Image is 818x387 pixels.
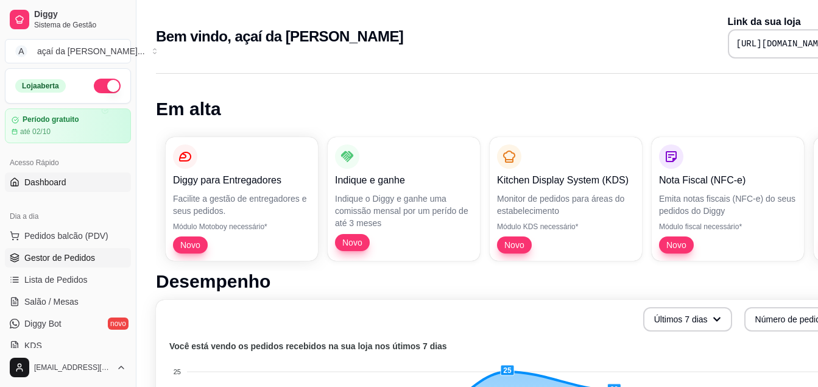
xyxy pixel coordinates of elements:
tspan: 25 [174,368,181,375]
div: Acesso Rápido [5,153,131,172]
div: Dia a dia [5,207,131,226]
p: Monitor de pedidos para áreas do estabelecimento [497,193,635,217]
p: Facilite a gestão de entregadores e seus pedidos. [173,193,311,217]
span: Salão / Mesas [24,296,79,308]
span: Gestor de Pedidos [24,252,95,264]
p: Kitchen Display System (KDS) [497,173,635,188]
p: Indique e ganhe [335,173,473,188]
div: açaí da [PERSON_NAME] ... [37,45,145,57]
a: Lista de Pedidos [5,270,131,289]
span: Diggy [34,9,126,20]
article: Período gratuito [23,115,79,124]
p: Módulo fiscal necessário* [659,222,797,232]
span: Sistema de Gestão [34,20,126,30]
a: Período gratuitoaté 02/10 [5,108,131,143]
span: Pedidos balcão (PDV) [24,230,108,242]
button: Kitchen Display System (KDS)Monitor de pedidos para áreas do estabelecimentoMódulo KDS necessário... [490,137,642,261]
a: Dashboard [5,172,131,192]
h2: Bem vindo, açaí da [PERSON_NAME] [156,27,403,46]
a: Gestor de Pedidos [5,248,131,268]
p: Nota Fiscal (NFC-e) [659,173,797,188]
span: Lista de Pedidos [24,274,88,286]
a: DiggySistema de Gestão [5,5,131,34]
span: Novo [661,239,691,251]
button: Nota Fiscal (NFC-e)Emita notas fiscais (NFC-e) do seus pedidos do DiggyMódulo fiscal necessário*Novo [652,137,804,261]
span: Dashboard [24,176,66,188]
button: [EMAIL_ADDRESS][DOMAIN_NAME] [5,353,131,382]
div: Loja aberta [15,79,66,93]
text: Você está vendo os pedidos recebidos na sua loja nos útimos 7 dias [169,341,447,351]
p: Módulo KDS necessário* [497,222,635,232]
article: até 02/10 [20,127,51,137]
span: Diggy Bot [24,318,62,330]
a: Salão / Mesas [5,292,131,311]
button: Diggy para EntregadoresFacilite a gestão de entregadores e seus pedidos.Módulo Motoboy necessário... [166,137,318,261]
button: Pedidos balcão (PDV) [5,226,131,246]
span: KDS [24,339,42,352]
span: [EMAIL_ADDRESS][DOMAIN_NAME] [34,363,111,372]
span: Novo [337,236,367,249]
button: Últimos 7 dias [643,307,732,332]
button: Alterar Status [94,79,121,93]
a: Diggy Botnovo [5,314,131,333]
button: Indique e ganheIndique o Diggy e ganhe uma comissão mensal por um perído de até 3 mesesNovo [328,137,480,261]
p: Indique o Diggy e ganhe uma comissão mensal por um perído de até 3 meses [335,193,473,229]
a: KDS [5,336,131,355]
button: Select a team [5,39,131,63]
span: Novo [175,239,205,251]
span: Novo [499,239,529,251]
p: Diggy para Entregadores [173,173,311,188]
p: Emita notas fiscais (NFC-e) do seus pedidos do Diggy [659,193,797,217]
span: A [15,45,27,57]
p: Módulo Motoboy necessário* [173,222,311,232]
